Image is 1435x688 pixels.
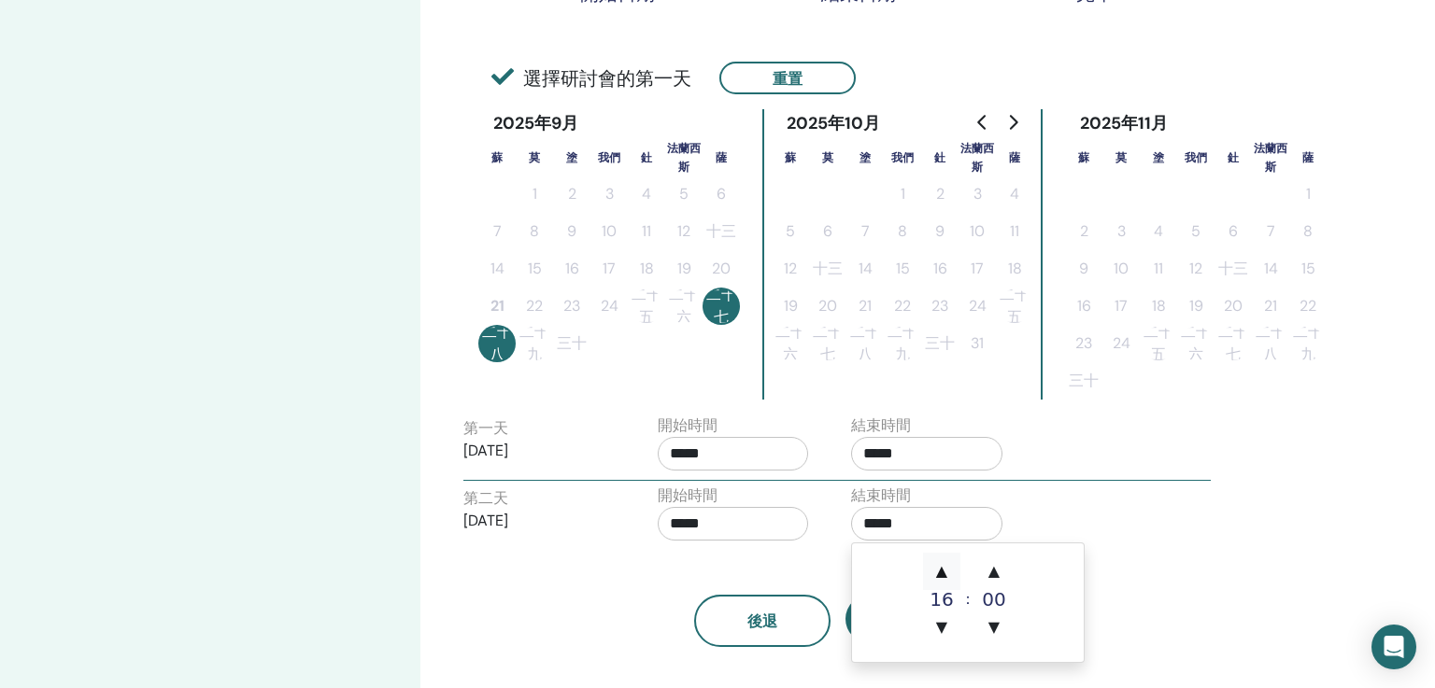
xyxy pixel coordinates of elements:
[818,296,837,316] font: 20
[528,259,542,278] font: 15
[703,138,740,176] th: 週六
[969,296,987,316] font: 24
[568,184,576,204] font: 2
[478,138,516,176] th: 星期日
[1080,221,1088,241] font: 2
[931,296,948,316] font: 23
[1009,150,1020,165] font: 薩
[529,150,540,165] font: 莫
[566,150,577,165] font: 塗
[1303,221,1313,241] font: 8
[463,441,508,460] font: [DATE]
[1080,112,1168,134] font: 2025年11月
[565,259,579,278] font: 16
[934,150,945,165] font: 釷
[970,221,985,241] font: 10
[1301,259,1315,278] font: 15
[516,138,553,176] th: 週一
[642,221,651,241] font: 11
[1302,150,1314,165] font: 薩
[891,150,914,165] font: 我們
[861,221,870,241] font: 7
[786,221,795,241] font: 5
[845,595,982,643] button: 下一個
[598,150,620,165] font: 我們
[1140,138,1177,176] th: 週二
[884,138,921,176] th: 週三
[898,221,907,241] font: 8
[772,138,809,176] th: 星期日
[846,138,884,176] th: 週二
[1189,296,1203,316] font: 19
[658,415,717,435] font: 開始時間
[490,259,504,278] font: 14
[1264,296,1277,316] font: 21
[747,611,777,631] font: 後退
[973,184,982,204] font: 3
[677,259,691,278] font: 19
[896,259,910,278] font: 15
[1075,333,1092,353] font: 23
[823,221,832,241] font: 6
[523,66,691,91] font: 選擇研討會的第一天
[813,259,843,278] font: 十三
[1153,150,1164,165] font: 塗
[1177,138,1215,176] th: 週三
[716,150,727,165] font: 薩
[936,618,947,636] font: ▼
[925,333,955,353] font: 三十
[463,488,508,508] font: 第二天
[933,259,947,278] font: 16
[921,138,959,176] th: 週四
[667,141,701,174] font: 法蘭西斯
[694,595,831,647] button: 後退
[1185,150,1207,165] font: 我們
[526,296,543,316] font: 22
[784,296,798,316] font: 19
[822,150,833,165] font: 莫
[1228,150,1239,165] font: 釷
[605,184,614,204] font: 3
[640,259,654,278] font: 18
[1191,221,1201,241] font: 5
[968,104,998,141] button: 轉到上個月
[533,184,537,204] font: 1
[1113,333,1130,353] font: 24
[1189,259,1202,278] font: 12
[1078,150,1089,165] font: 蘇
[463,511,508,530] font: [DATE]
[1252,138,1289,176] th: 星期五
[1306,184,1311,204] font: 1
[553,138,590,176] th: 週二
[717,184,726,204] font: 6
[923,590,960,609] div: 16
[1114,259,1129,278] font: 10
[493,221,502,241] font: 7
[665,138,703,176] th: 星期五
[971,259,984,278] font: 17
[773,69,803,89] font: 重置
[1115,296,1128,316] font: 17
[996,138,1033,176] th: 週六
[1300,296,1316,316] font: 22
[493,418,508,438] font: 天
[530,221,539,241] font: 8
[642,184,651,204] font: 4
[901,184,905,204] font: 1
[1069,371,1099,390] font: 三十
[894,296,911,316] font: 22
[787,112,880,134] font: 2025年10月
[490,296,504,316] font: 21
[679,184,689,204] font: 5
[1079,259,1088,278] font: 9
[1264,259,1278,278] font: 14
[1371,625,1416,669] div: 開啟 Intercom Messenger
[1229,221,1238,241] font: 6
[988,562,1000,580] font: ▲
[628,138,665,176] th: 週四
[1115,150,1127,165] font: 莫
[860,150,871,165] font: 塗
[959,138,996,176] th: 星期五
[809,138,846,176] th: 週一
[1008,259,1022,278] font: 18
